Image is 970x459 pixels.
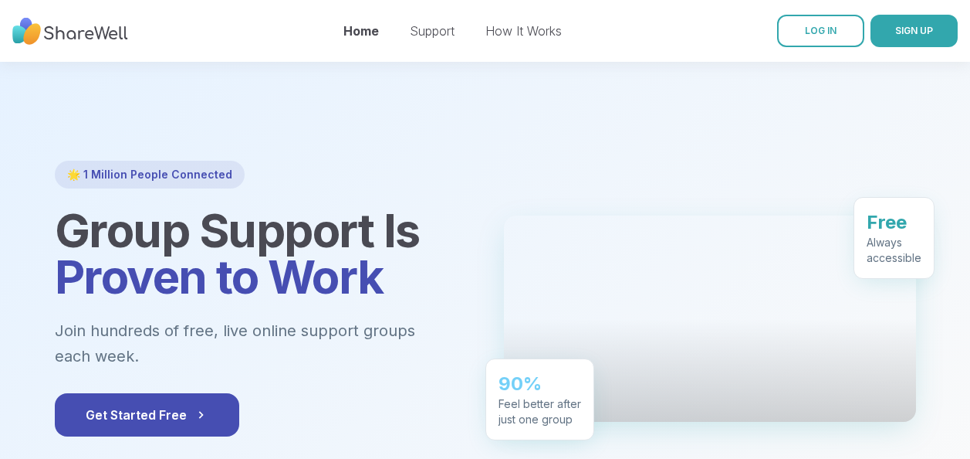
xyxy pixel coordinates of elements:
[895,25,933,36] span: SIGN UP
[55,249,384,304] span: Proven to Work
[86,406,208,424] span: Get Started Free
[55,393,239,437] button: Get Started Free
[485,23,562,39] a: How It Works
[867,210,921,235] div: Free
[55,318,467,369] p: Join hundreds of free, live online support groups each week.
[777,15,864,47] a: LOG IN
[343,23,379,39] a: Home
[499,396,581,427] div: Feel better after just one group
[55,207,467,300] h1: Group Support Is
[870,15,958,47] button: SIGN UP
[410,23,455,39] a: Support
[499,372,581,396] div: 90%
[12,10,128,53] img: ShareWell Nav Logo
[55,161,245,189] div: 🌟 1 Million People Connected
[867,235,921,266] div: Always accessible
[805,25,836,36] span: LOG IN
